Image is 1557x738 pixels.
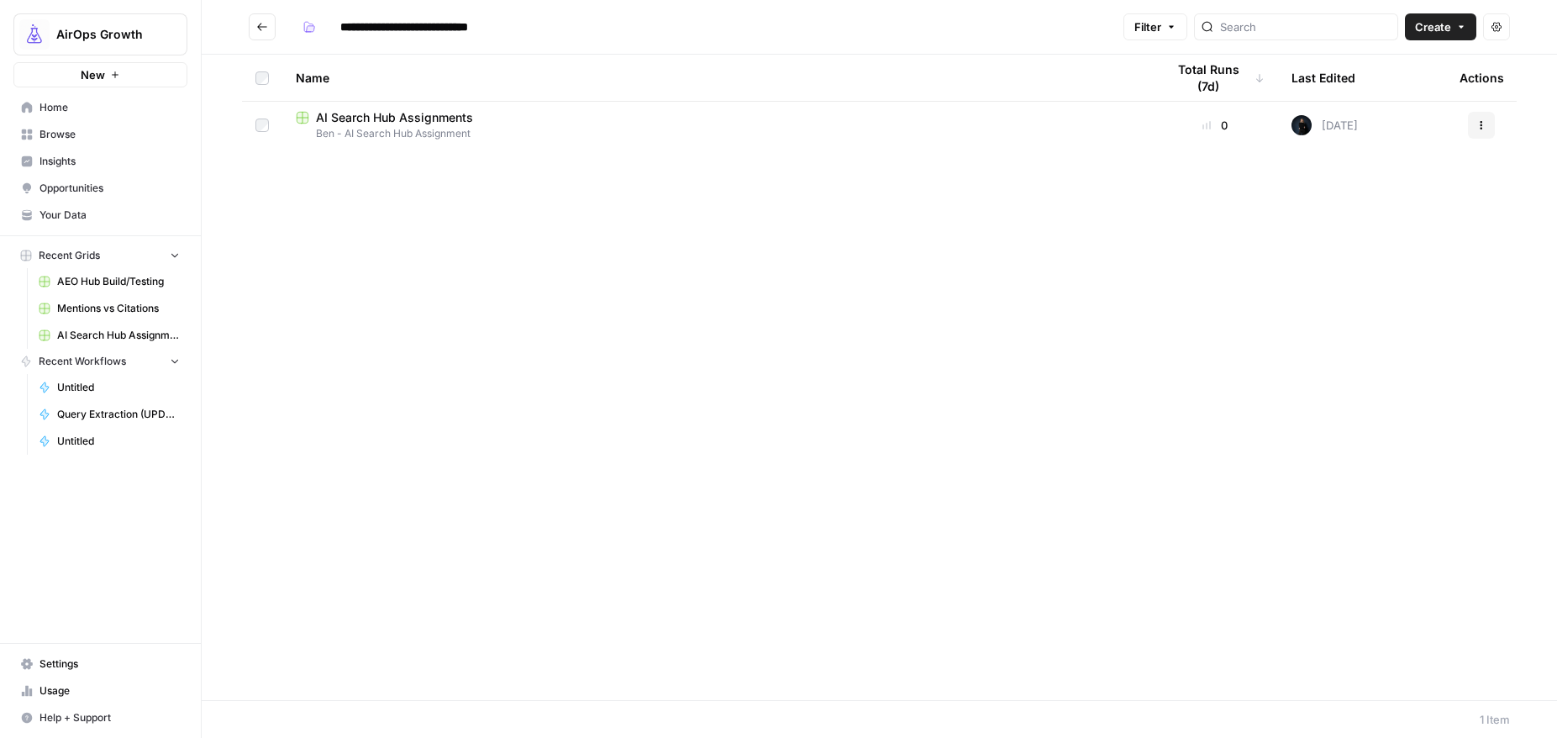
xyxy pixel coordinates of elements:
span: Your Data [39,208,180,223]
a: Mentions vs Citations [31,295,187,322]
img: mae98n22be7w2flmvint2g1h8u9g [1291,115,1312,135]
input: Search [1220,18,1391,35]
span: AI Search Hub Assignments [316,109,473,126]
div: Last Edited [1291,55,1355,101]
span: New [81,66,105,83]
span: Recent Workflows [39,354,126,369]
span: Query Extraction (UPDATES EXISTING RECORD - Do not alter) [57,407,180,422]
div: Actions [1460,55,1504,101]
img: AirOps Growth Logo [19,19,50,50]
span: Ben - AI Search Hub Assignment [296,126,1139,141]
a: AI Search Hub AssignmentsBen - AI Search Hub Assignment [296,109,1139,141]
a: AI Search Hub Assignments [31,322,187,349]
span: Opportunities [39,181,180,196]
span: AirOps Growth [56,26,158,43]
div: [DATE] [1291,115,1358,135]
span: Mentions vs Citations [57,301,180,316]
a: Settings [13,651,187,677]
span: AI Search Hub Assignments [57,328,180,343]
span: Insights [39,154,180,169]
span: Usage [39,683,180,698]
a: Untitled [31,374,187,401]
a: Query Extraction (UPDATES EXISTING RECORD - Do not alter) [31,401,187,428]
button: Recent Grids [13,243,187,268]
button: New [13,62,187,87]
span: Home [39,100,180,115]
span: Recent Grids [39,248,100,263]
div: 0 [1165,117,1265,134]
button: Workspace: AirOps Growth [13,13,187,55]
button: Go back [249,13,276,40]
button: Help + Support [13,704,187,731]
span: Help + Support [39,710,180,725]
span: Filter [1134,18,1161,35]
a: Opportunities [13,175,187,202]
a: Usage [13,677,187,704]
a: Insights [13,148,187,175]
span: Untitled [57,380,180,395]
button: Recent Workflows [13,349,187,374]
button: Filter [1123,13,1187,40]
div: Name [296,55,1139,101]
div: 1 Item [1480,711,1510,728]
span: Untitled [57,434,180,449]
a: Your Data [13,202,187,229]
a: Untitled [31,428,187,455]
a: Browse [13,121,187,148]
span: Browse [39,127,180,142]
button: Create [1405,13,1476,40]
span: Create [1415,18,1451,35]
a: AEO Hub Build/Testing [31,268,187,295]
span: Settings [39,656,180,672]
a: Home [13,94,187,121]
div: Total Runs (7d) [1165,55,1265,101]
span: AEO Hub Build/Testing [57,274,180,289]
